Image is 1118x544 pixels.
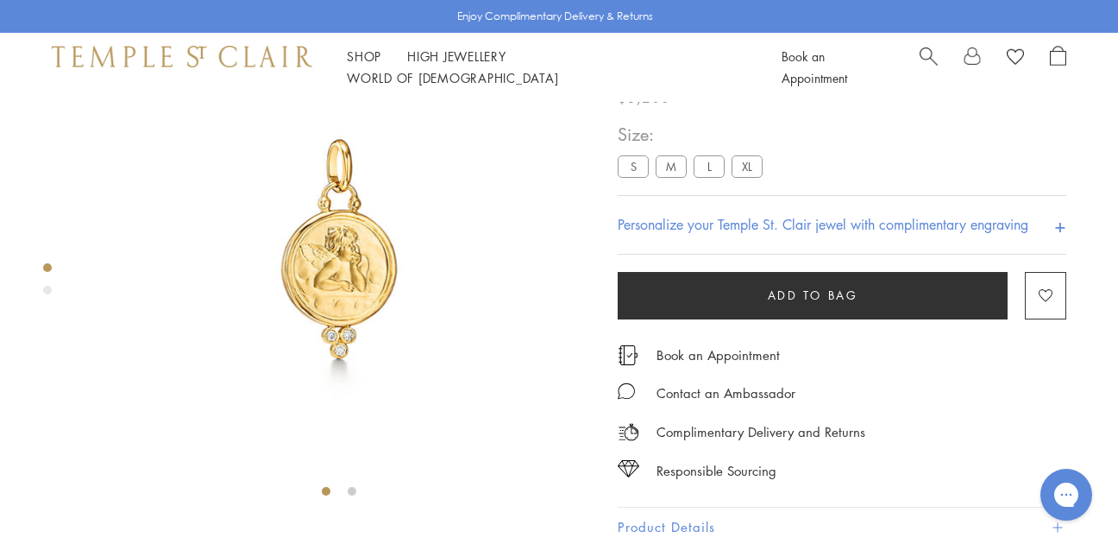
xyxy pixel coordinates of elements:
img: icon_appointment.svg [618,345,638,365]
span: Size: [618,120,769,149]
a: Search [920,46,938,89]
div: Responsible Sourcing [656,460,776,482]
p: Enjoy Complimentary Delivery & Returns [457,8,653,25]
img: icon_delivery.svg [618,421,639,443]
span: Add to bag [768,286,858,305]
a: High JewelleryHigh Jewellery [407,47,506,65]
div: Contact an Ambassador [656,383,795,404]
p: Complimentary Delivery and Returns [656,421,865,443]
nav: Main navigation [347,46,743,89]
a: Open Shopping Bag [1050,46,1066,89]
iframe: Gorgias live chat messenger [1032,463,1101,527]
label: M [656,155,687,177]
a: ShopShop [347,47,381,65]
label: S [618,155,649,177]
label: L [694,155,725,177]
h4: Personalize your Temple St. Clair jewel with complimentary engraving [618,214,1028,235]
img: icon_sourcing.svg [618,460,639,478]
a: Book an Appointment [782,47,847,86]
a: Book an Appointment [656,345,780,364]
div: Product gallery navigation [43,259,52,308]
button: Add to bag [618,272,1008,319]
a: View Wishlist [1007,46,1024,72]
a: World of [DEMOGRAPHIC_DATA]World of [DEMOGRAPHIC_DATA] [347,69,558,86]
img: Temple St. Clair [52,46,312,66]
img: MessageIcon-01_2.svg [618,383,635,400]
label: XL [732,155,763,177]
h4: + [1054,209,1066,241]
